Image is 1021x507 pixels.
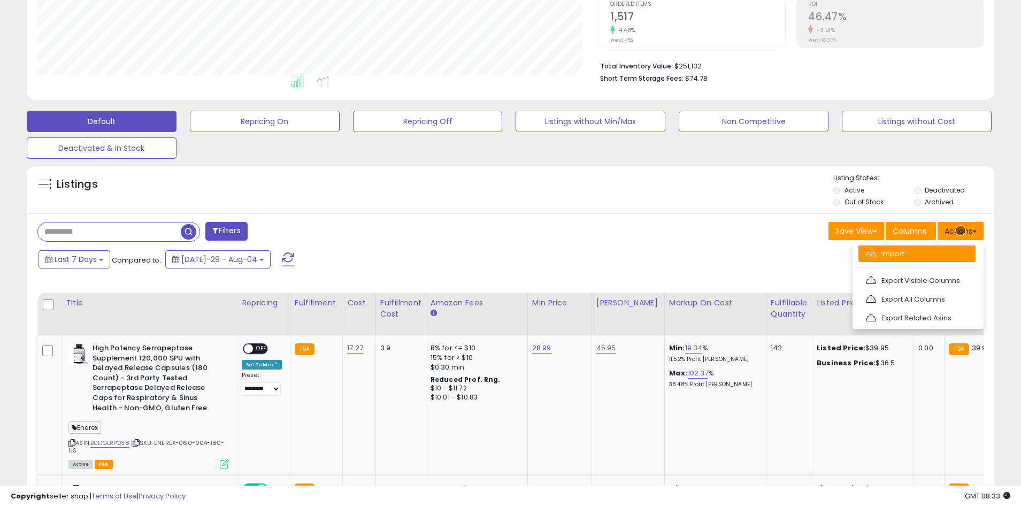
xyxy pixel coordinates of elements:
button: Last 7 Days [39,250,110,268]
label: Archived [925,197,954,206]
b: Reduced Prof. Rng. [431,375,501,384]
small: 4.48% [615,26,635,34]
small: Prev: 1,452 [610,37,634,43]
div: $10 - $11.72 [431,384,519,393]
button: Listings without Cost [842,111,992,132]
span: Columns [893,226,926,236]
div: seller snap | | [11,491,186,502]
b: Listed Price: [817,343,865,353]
div: Fulfillment Cost [380,297,421,320]
div: Min Price [532,297,587,309]
div: % [669,343,758,363]
div: Repricing [242,297,286,309]
b: High Potency Serrapeptase Supplement 120,000 SPU with Delayed Release Capsules (180 Count) - 3rd ... [93,343,222,416]
a: 19.34 [685,343,703,354]
p: 38.48% Profit [PERSON_NAME] [669,381,758,388]
button: Listings without Min/Max [516,111,665,132]
span: [DATE]-29 - Aug-04 [181,254,257,265]
span: FBA [95,460,113,469]
div: 3.9 [380,343,418,353]
small: FBA [949,343,969,355]
span: $74.78 [685,73,708,83]
a: 28.99 [532,343,551,354]
div: [PERSON_NAME] [596,297,660,309]
p: Listing States: [833,173,994,183]
a: 17.27 [347,343,363,354]
div: 15% for > $10 [431,353,519,363]
h2: 46.47% [808,11,983,25]
div: Fulfillable Quantity [771,297,808,320]
span: ROI [808,2,983,7]
a: Export All Columns [858,291,976,308]
h5: Listings [57,177,98,192]
div: ASIN: [68,343,229,467]
li: $251,132 [600,59,976,72]
a: Privacy Policy [139,491,186,501]
span: Enerex [68,421,101,434]
span: | SKU: ENEREX-060-004-180-US [68,439,224,455]
div: Amazon Fees [431,297,523,309]
b: Short Term Storage Fees: [600,74,684,83]
button: Actions [938,222,984,240]
span: Compared to: [112,255,161,265]
div: $39.95 [817,343,905,353]
h2: 1,517 [610,11,785,25]
button: Deactivated & In Stock [27,137,176,159]
button: Repricing On [190,111,340,132]
p: 11.52% Profit [PERSON_NAME] [669,356,758,363]
button: Non Competitive [679,111,828,132]
a: B0DGLRPQ38 [90,439,129,448]
div: Fulfillment [295,297,338,309]
button: Repricing Off [353,111,503,132]
span: All listings currently available for purchase on Amazon [68,460,93,469]
div: 8% for <= $10 [431,343,519,353]
span: 2025-08-12 08:33 GMT [965,491,1010,501]
a: Terms of Use [91,491,137,501]
span: Ordered Items [610,2,785,7]
a: 45.95 [596,343,616,354]
small: Amazon Fees. [431,309,437,318]
div: Markup on Cost [669,297,762,309]
button: Columns [886,222,936,240]
div: Preset: [242,372,282,396]
strong: Copyright [11,491,50,501]
a: Export Visible Columns [858,272,976,289]
a: Import [858,245,976,262]
b: Business Price: [817,358,876,368]
button: Save View [828,222,884,240]
div: 0.00 [918,343,936,353]
a: Export Related Asins [858,310,976,326]
div: $36.5 [817,358,905,368]
span: 39.95 [972,343,991,353]
button: [DATE]-29 - Aug-04 [165,250,271,268]
label: Deactivated [925,186,965,195]
div: $0.30 min [431,363,519,372]
span: Last 7 Days [55,254,97,265]
img: 41mVr1voktL._SL40_.jpg [68,343,90,365]
button: Filters [205,222,247,241]
div: Title [66,297,233,309]
div: Listed Price [817,297,909,309]
button: Default [27,111,176,132]
div: % [669,368,758,388]
small: -3.91% [813,26,835,34]
small: Prev: 48.36% [808,37,836,43]
div: Cost [347,297,371,309]
label: Out of Stock [845,197,884,206]
label: Active [845,186,864,195]
b: Min: [669,343,685,353]
div: $10.01 - $10.83 [431,393,519,402]
a: 102.37 [688,368,709,379]
small: FBA [295,343,314,355]
th: The percentage added to the cost of goods (COGS) that forms the calculator for Min & Max prices. [664,293,766,335]
b: Total Inventory Value: [600,62,673,71]
b: Max: [669,368,688,378]
div: 142 [771,343,804,353]
div: Set To Max * [242,360,282,370]
span: OFF [253,344,270,354]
